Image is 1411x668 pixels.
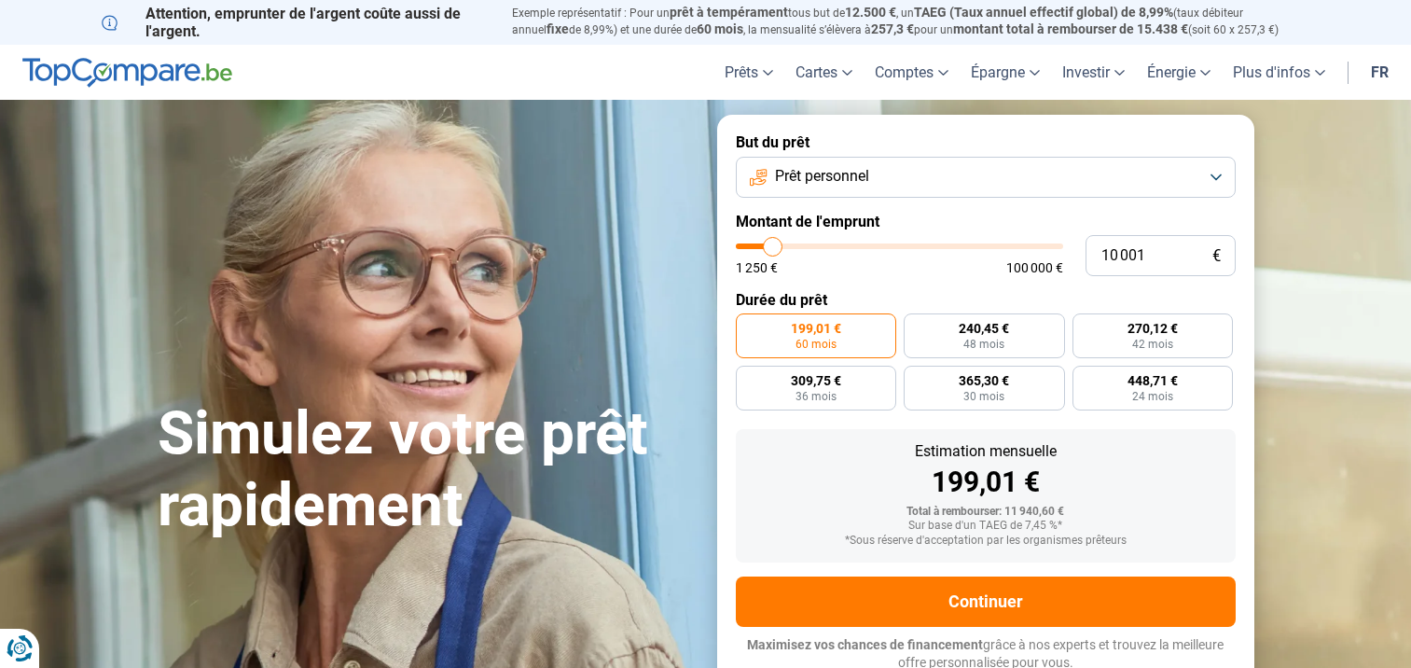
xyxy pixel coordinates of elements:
[736,133,1236,151] label: But du prêt
[736,157,1236,198] button: Prêt personnel
[784,45,864,100] a: Cartes
[736,577,1236,627] button: Continuer
[713,45,784,100] a: Prêts
[959,374,1009,387] span: 365,30 €
[963,391,1004,402] span: 30 mois
[791,374,841,387] span: 309,75 €
[960,45,1051,100] a: Épargne
[845,5,896,20] span: 12.500 €
[747,637,983,652] span: Maximisez vos chances de financement
[1127,322,1178,335] span: 270,12 €
[1360,45,1400,100] a: fr
[736,261,778,274] span: 1 250 €
[775,166,869,187] span: Prêt personnel
[22,58,232,88] img: TopCompare
[736,213,1236,230] label: Montant de l'emprunt
[751,506,1221,519] div: Total à rembourser: 11 940,60 €
[864,45,960,100] a: Comptes
[795,339,837,350] span: 60 mois
[751,468,1221,496] div: 199,01 €
[914,5,1173,20] span: TAEG (Taux annuel effectif global) de 8,99%
[102,5,490,40] p: Attention, emprunter de l'argent coûte aussi de l'argent.
[697,21,743,36] span: 60 mois
[670,5,788,20] span: prêt à tempérament
[546,21,569,36] span: fixe
[1132,391,1173,402] span: 24 mois
[1136,45,1222,100] a: Énergie
[1212,248,1221,264] span: €
[795,391,837,402] span: 36 mois
[1006,261,1063,274] span: 100 000 €
[512,5,1310,38] p: Exemple représentatif : Pour un tous but de , un (taux débiteur annuel de 8,99%) et une durée de ...
[1051,45,1136,100] a: Investir
[871,21,914,36] span: 257,3 €
[1222,45,1336,100] a: Plus d'infos
[751,520,1221,533] div: Sur base d'un TAEG de 7,45 %*
[953,21,1188,36] span: montant total à rembourser de 15.438 €
[751,444,1221,459] div: Estimation mensuelle
[959,322,1009,335] span: 240,45 €
[1127,374,1178,387] span: 448,71 €
[791,322,841,335] span: 199,01 €
[158,398,695,542] h1: Simulez votre prêt rapidement
[751,535,1221,548] div: *Sous réserve d'acceptation par les organismes prêteurs
[736,291,1236,309] label: Durée du prêt
[963,339,1004,350] span: 48 mois
[1132,339,1173,350] span: 42 mois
